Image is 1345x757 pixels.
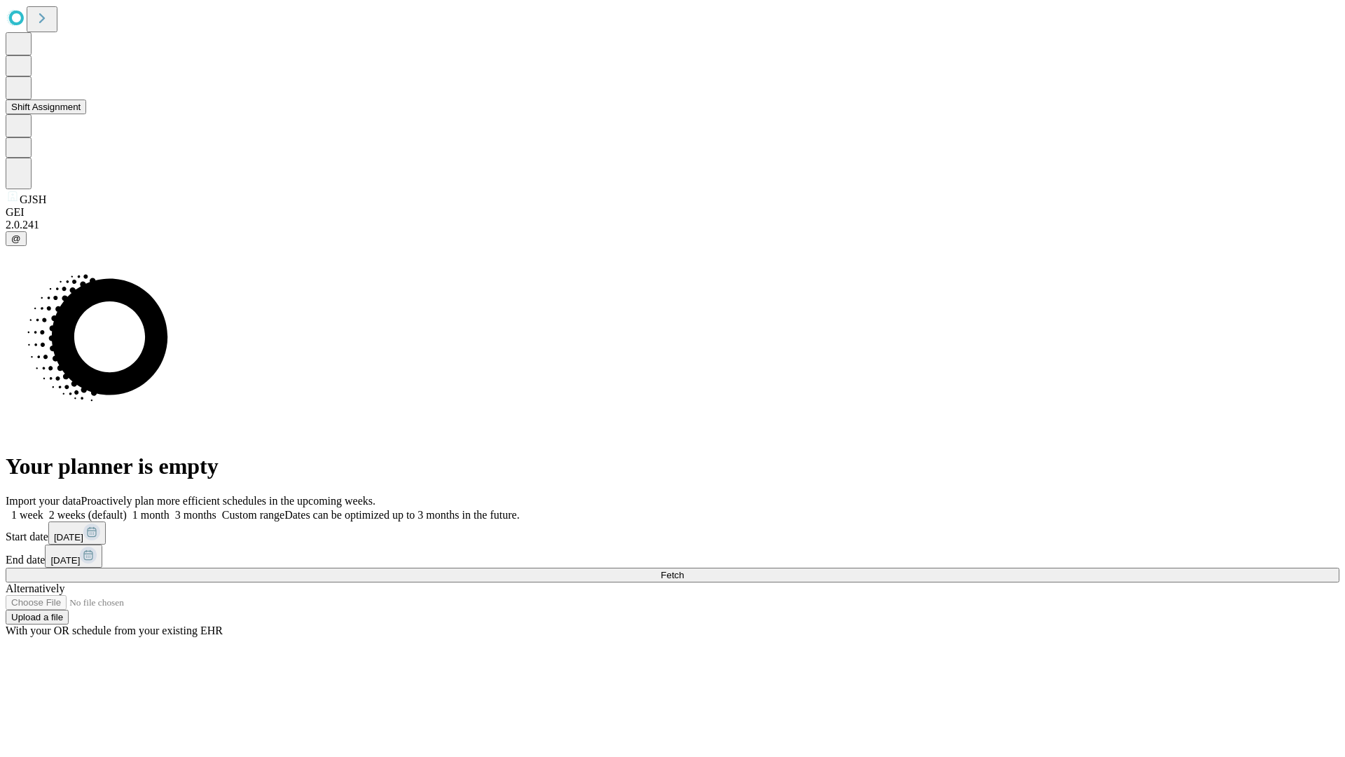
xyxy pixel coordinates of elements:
[6,231,27,246] button: @
[6,568,1339,582] button: Fetch
[6,545,1339,568] div: End date
[45,545,102,568] button: [DATE]
[6,495,81,507] span: Import your data
[6,100,86,114] button: Shift Assignment
[11,233,21,244] span: @
[175,509,216,521] span: 3 months
[81,495,375,507] span: Proactively plan more efficient schedules in the upcoming weeks.
[49,509,127,521] span: 2 weeks (default)
[132,509,170,521] span: 1 month
[6,206,1339,219] div: GEI
[6,219,1339,231] div: 2.0.241
[54,532,83,543] span: [DATE]
[6,582,64,594] span: Alternatively
[284,509,519,521] span: Dates can be optimized up to 3 months in the future.
[222,509,284,521] span: Custom range
[6,625,223,636] span: With your OR schedule from your existing EHR
[11,509,43,521] span: 1 week
[48,521,106,545] button: [DATE]
[20,193,46,205] span: GJSH
[661,570,684,580] span: Fetch
[50,555,80,566] span: [DATE]
[6,453,1339,479] h1: Your planner is empty
[6,610,69,625] button: Upload a file
[6,521,1339,545] div: Start date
